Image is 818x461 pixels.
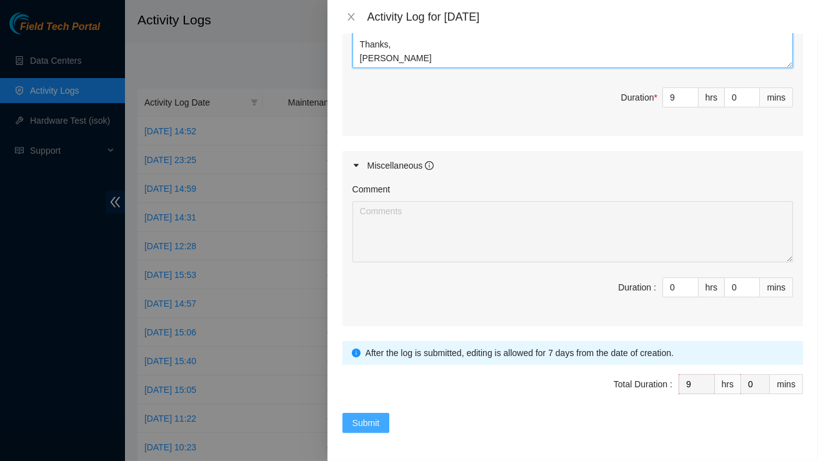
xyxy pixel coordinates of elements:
button: Submit [342,413,390,433]
div: mins [760,87,793,107]
span: info-circle [425,161,434,170]
div: mins [760,277,793,297]
span: close [346,12,356,22]
span: Submit [352,416,380,430]
div: Activity Log for [DATE] [367,10,803,24]
div: mins [770,374,803,394]
textarea: Comment [352,201,793,262]
div: Duration : [618,280,656,294]
div: hrs [715,374,741,394]
div: Total Duration : [614,377,672,391]
div: Miscellaneous info-circle [342,151,803,180]
span: caret-right [352,162,360,169]
div: Duration [621,91,657,104]
div: hrs [699,87,725,107]
textarea: Comment [352,7,793,68]
div: Miscellaneous [367,159,434,172]
span: info-circle [352,349,361,357]
button: Close [342,11,360,23]
div: After the log is submitted, editing is allowed for 7 days from the date of creation. [366,346,794,360]
div: hrs [699,277,725,297]
label: Comment [352,182,391,196]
